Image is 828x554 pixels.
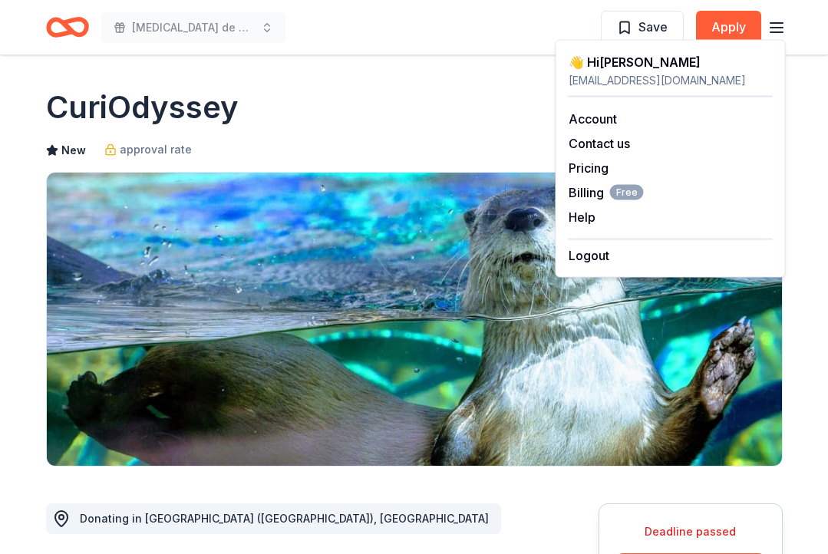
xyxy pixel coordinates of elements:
button: Save [601,11,684,45]
span: approval rate [120,140,192,159]
span: [MEDICAL_DATA] de Paris 2025, [GEOGRAPHIC_DATA] [132,18,255,37]
button: Apply [696,11,761,45]
span: Billing [569,183,644,202]
a: Account [569,111,617,127]
span: Free [610,185,644,200]
div: Deadline passed [618,523,764,541]
a: approval rate [104,140,192,159]
button: Logout [569,246,609,265]
span: New [61,141,86,160]
button: Help [569,208,595,226]
h1: CuriOdyssey [46,86,239,129]
button: Contact us [569,134,630,153]
span: Donating in [GEOGRAPHIC_DATA] ([GEOGRAPHIC_DATA]), [GEOGRAPHIC_DATA] [80,512,489,525]
a: Home [46,9,89,45]
span: Save [638,17,668,37]
img: Image for CuriOdyssey [47,173,782,466]
div: 👋 Hi [PERSON_NAME] [569,53,773,71]
button: BillingFree [569,183,644,202]
div: [EMAIL_ADDRESS][DOMAIN_NAME] [569,71,773,90]
button: [MEDICAL_DATA] de Paris 2025, [GEOGRAPHIC_DATA] [101,12,285,43]
a: Pricing [569,160,609,176]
